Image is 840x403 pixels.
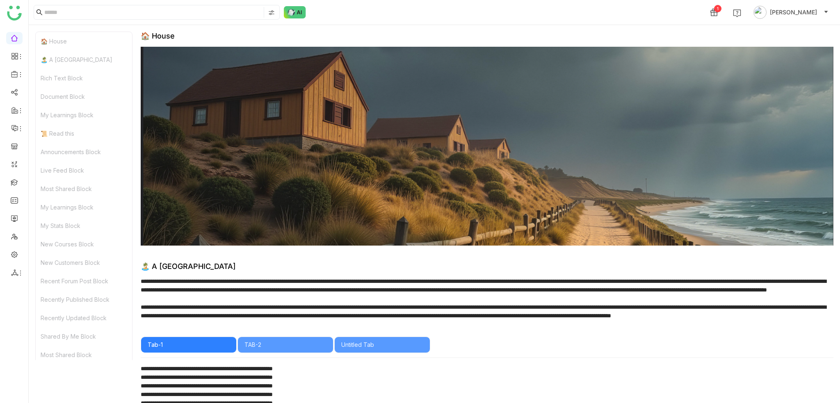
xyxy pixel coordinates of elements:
img: search-type.svg [268,9,275,16]
img: ask-buddy-normal.svg [284,6,306,18]
div: 🏠 House [141,32,175,40]
div: Announcements Block [36,143,132,161]
div: 🏝️ A [GEOGRAPHIC_DATA] [141,262,236,271]
img: 68553b2292361c547d91f02a [141,47,833,246]
div: Untitled Tab [341,340,423,349]
div: Recently Published Block [36,290,132,309]
span: [PERSON_NAME] [770,8,817,17]
div: My Learnings Block [36,106,132,124]
div: Rich Text Block [36,69,132,87]
div: New Courses Block [36,235,132,253]
button: [PERSON_NAME] [752,6,830,19]
div: Live Feed Block [36,161,132,180]
div: 🏝️ A [GEOGRAPHIC_DATA] [36,50,132,69]
div: Document Block [36,87,132,106]
div: Recent Forum Post Block [36,272,132,290]
div: My Learnings Block [36,198,132,216]
div: New Customers Block [36,253,132,272]
div: Most Shared Block [36,180,132,198]
div: 🏠 House [36,32,132,50]
div: Recently Updated Block [36,309,132,327]
div: Tab-1 [148,340,230,349]
div: 📜 Read this [36,124,132,143]
img: logo [7,6,22,20]
div: TAB-2 [244,340,326,349]
img: avatar [753,6,767,19]
img: help.svg [733,9,741,17]
div: 1 [714,5,721,12]
div: Shared By Me Block [36,327,132,346]
div: My Stats Block [36,216,132,235]
div: Most Shared Block [36,346,132,364]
